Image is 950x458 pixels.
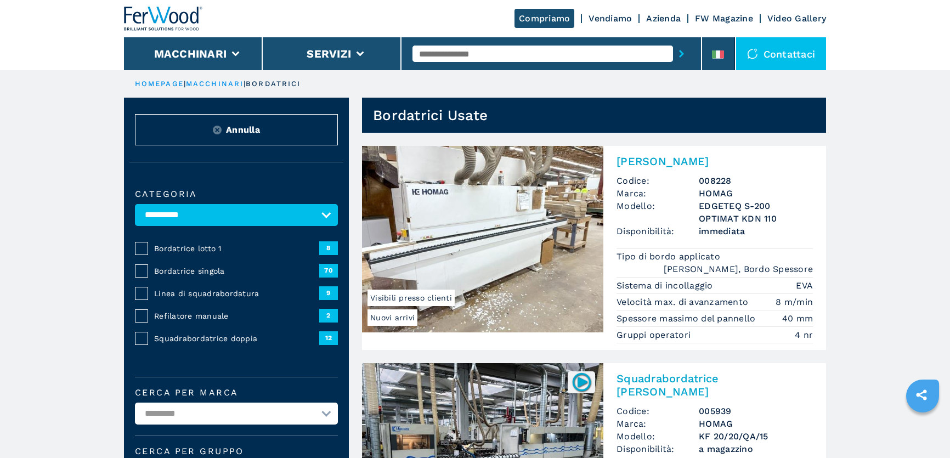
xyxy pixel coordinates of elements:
[319,309,338,322] span: 2
[617,200,699,225] span: Modello:
[695,13,753,24] a: FW Magazine
[776,296,813,308] em: 8 m/min
[699,443,813,455] span: a magazzino
[135,114,338,145] button: ResetAnnulla
[319,286,338,299] span: 9
[795,329,813,341] em: 4 nr
[373,106,488,124] h1: Bordatrici Usate
[767,13,826,24] a: Video Gallery
[782,312,813,325] em: 40 mm
[154,333,319,344] span: Squadrabordatrice doppia
[617,443,699,455] span: Disponibilità:
[184,80,186,88] span: |
[617,251,723,263] p: Tipo di bordo applicato
[135,80,184,88] a: HOMEPAGE
[699,187,813,200] h3: HOMAG
[617,313,759,325] p: Spessore massimo del pannello
[367,290,455,306] span: Visibili presso clienti
[617,372,813,398] h2: Squadrabordatrice [PERSON_NAME]
[617,329,693,341] p: Gruppi operatori
[617,296,751,308] p: Velocità max. di avanzamento
[362,146,826,350] a: Bordatrice Singola HOMAG EDGETEQ S-200 OPTIMAT KDN 110Nuovi arriviVisibili presso clienti[PERSON_...
[154,243,319,254] span: Bordatrice lotto 1
[244,80,246,88] span: |
[362,146,603,332] img: Bordatrice Singola HOMAG EDGETEQ S-200 OPTIMAT KDN 110
[617,187,699,200] span: Marca:
[367,309,417,326] span: Nuovi arrivi
[617,174,699,187] span: Codice:
[699,174,813,187] h3: 008228
[319,241,338,255] span: 8
[646,13,681,24] a: Azienda
[307,47,351,60] button: Servizi
[154,265,319,276] span: Bordatrice singola
[908,381,935,409] a: sharethis
[796,279,813,292] em: EVA
[617,280,716,292] p: Sistema di incollaggio
[617,155,813,168] h2: [PERSON_NAME]
[135,388,338,397] label: Cerca per marca
[736,37,827,70] div: Contattaci
[124,7,203,31] img: Ferwood
[699,200,813,225] h3: EDGETEQ S-200 OPTIMAT KDN 110
[699,430,813,443] h3: KF 20/20/QA/15
[617,225,699,238] span: Disponibilità:
[617,430,699,443] span: Modello:
[226,123,260,136] span: Annulla
[589,13,632,24] a: Vendiamo
[154,288,319,299] span: Linea di squadrabordatura
[514,9,574,28] a: Compriamo
[135,190,338,199] label: Categoria
[246,79,301,89] p: bordatrici
[319,264,338,277] span: 70
[319,331,338,344] span: 12
[617,417,699,430] span: Marca:
[699,405,813,417] h3: 005939
[135,447,338,456] span: Cerca per Gruppo
[213,126,222,134] img: Reset
[699,417,813,430] h3: HOMAG
[664,263,813,275] em: [PERSON_NAME], Bordo Spessore
[747,48,758,59] img: Contattaci
[673,41,690,66] button: submit-button
[154,310,319,321] span: Refilatore manuale
[186,80,244,88] a: macchinari
[617,405,699,417] span: Codice:
[571,371,592,393] img: 005939
[699,225,813,238] span: immediata
[154,47,227,60] button: Macchinari
[903,409,942,450] iframe: Chat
